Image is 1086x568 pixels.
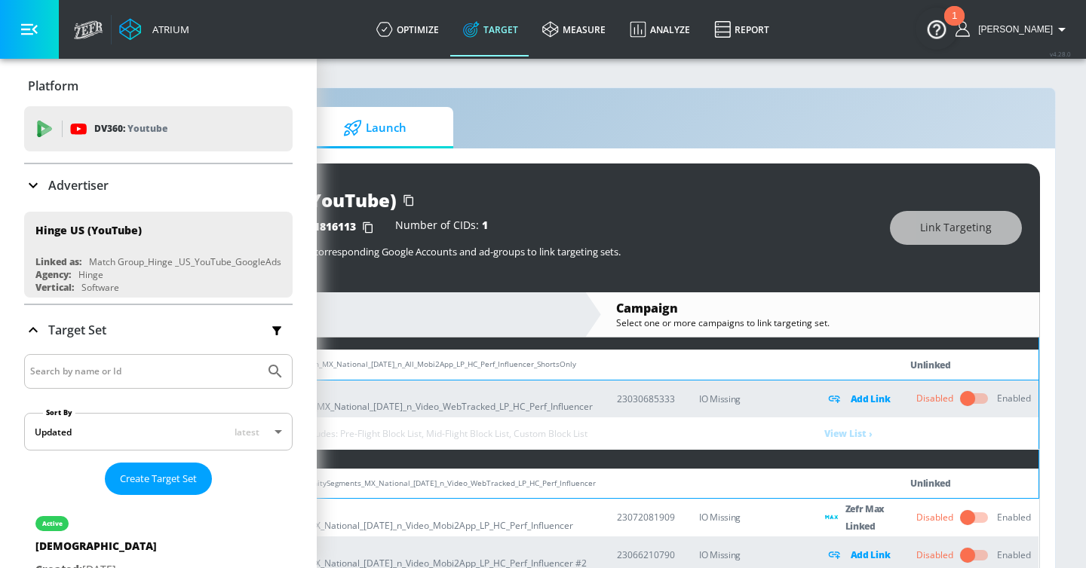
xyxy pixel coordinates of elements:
[997,548,1031,562] div: Enabled
[235,426,259,438] span: latest
[910,356,951,374] p: Unlinked
[616,316,1024,329] div: Select one or more campaigns to link targeting set.
[482,218,488,232] span: 1
[35,223,142,237] div: Hinge US (YouTube)
[48,177,109,194] p: Advertiser
[24,212,293,298] div: Hinge US (YouTube)Linked as:Match Group_Hinge _US_YouTube_GoogleAdsAgency:HingeVertical:Software
[851,546,891,563] p: Add Link
[916,511,953,524] div: Disabled
[699,390,801,408] p: IO Missing
[147,450,1038,469] th: Ad Groups (1)
[89,255,281,268] div: Match Group_Hinge _US_YouTube_GoogleAds
[972,24,1053,35] span: login as: casey.cohen@zefr.com
[451,2,530,56] a: Target
[30,362,259,381] input: Search by name or Id
[845,500,892,535] p: Zefr Max Linked
[147,469,869,498] td: F_18-34_Mobile_YouTube_AffinitySegments_MX_National_[DATE]_n_Video_WebTracked_LP_HC_Perf_Influencer
[617,547,675,563] p: 23066210790
[24,65,293,107] div: Platform
[910,475,951,492] p: Unlinked
[617,509,675,525] p: 23072081909
[48,322,106,338] p: Target Set
[916,548,953,562] div: Disabled
[24,164,293,206] div: Advertiser
[28,78,78,94] p: Platform
[699,546,801,563] p: IO Missing
[1050,50,1071,58] span: v 4.28.0
[997,392,1031,405] div: Enabled
[147,350,869,380] td: F_18-34_Mobile_DemandGen_n_MX_National_[DATE]_n_All_Mobi2App_LP_HC_Perf_Influencer_ShortsOnly
[916,392,953,405] div: Disabled
[105,463,212,495] button: Create Target Set
[617,391,675,407] p: 23030685333
[24,305,293,355] div: Target Set
[296,219,356,234] span: 3061816113
[209,383,593,414] p: F_18-34_Mobile_YouTube_VRC_MX_National_[DATE]_n_Video_WebTracked_LP_HC_Perf_Influencer
[43,408,75,417] label: Sort By
[78,268,103,281] div: Hinge
[702,2,781,56] a: Report
[35,426,72,438] div: Updated
[42,520,63,527] div: active
[618,2,702,56] a: Analyze
[35,281,74,294] div: Vertical:
[35,268,71,281] div: Agency:
[215,245,875,258] p: Select campaigns and corresponding Google Accounts and ad-groups to link targeting sets.
[395,220,488,235] div: Number of CIDs:
[146,292,584,337] div: Google Ads AccountHinge YouTube
[952,16,957,35] div: 1
[161,316,569,329] div: Hinge YouTube
[35,255,81,268] div: Linked as:
[997,511,1031,524] div: Enabled
[146,23,189,36] div: Atrium
[616,300,1024,316] div: Campaign
[364,2,451,56] a: optimize
[119,18,189,41] a: Atrium
[35,539,157,560] div: [DEMOGRAPHIC_DATA]
[209,502,594,533] p: F_18-34_Web_YouTube_VVC_MX_National_[DATE]_n_Video_Mobi2App_LP_HC_Perf_Influencer
[120,470,197,487] span: Create Target Set
[147,331,1038,350] th: Ad Groups (1)
[825,546,892,563] div: Add Link
[851,390,891,408] p: Add Link
[127,121,167,136] p: Youtube
[24,106,293,151] div: DV360: Youtube
[161,300,569,316] div: Google Ads Account
[699,508,801,526] p: IO Missing
[916,8,958,50] button: Open Resource Center, 1 new notification
[825,390,892,408] div: Add Link
[81,281,119,294] div: Software
[94,121,167,137] p: DV360:
[956,20,1071,38] button: [PERSON_NAME]
[530,2,618,56] a: measure
[318,110,432,146] span: Launch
